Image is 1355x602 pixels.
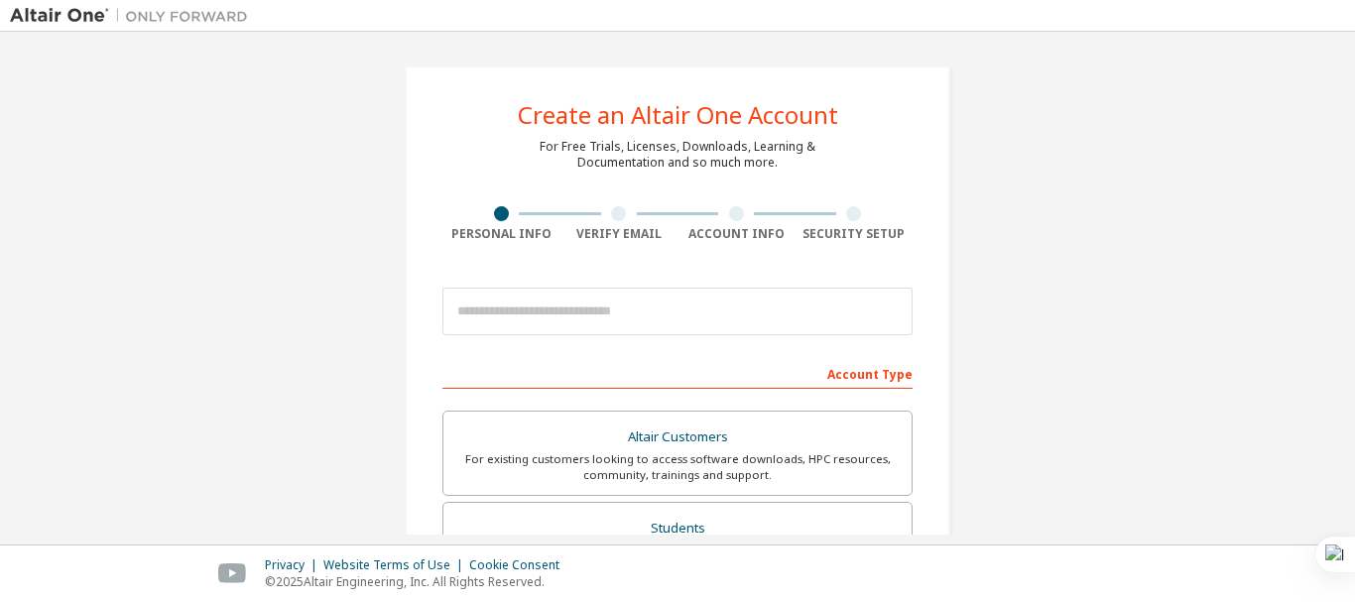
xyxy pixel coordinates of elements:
img: Altair One [10,6,258,26]
p: © 2025 Altair Engineering, Inc. All Rights Reserved. [265,573,571,590]
img: youtube.svg [218,563,247,584]
div: Account Type [442,357,913,389]
div: Account Info [677,226,796,242]
div: Privacy [265,557,323,573]
div: Website Terms of Use [323,557,469,573]
div: For existing customers looking to access software downloads, HPC resources, community, trainings ... [455,451,900,483]
div: Altair Customers [455,423,900,451]
div: Create an Altair One Account [518,103,838,127]
div: Students [455,515,900,542]
div: Cookie Consent [469,557,571,573]
div: Verify Email [560,226,678,242]
div: Security Setup [796,226,914,242]
div: Personal Info [442,226,560,242]
div: For Free Trials, Licenses, Downloads, Learning & Documentation and so much more. [540,139,815,171]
